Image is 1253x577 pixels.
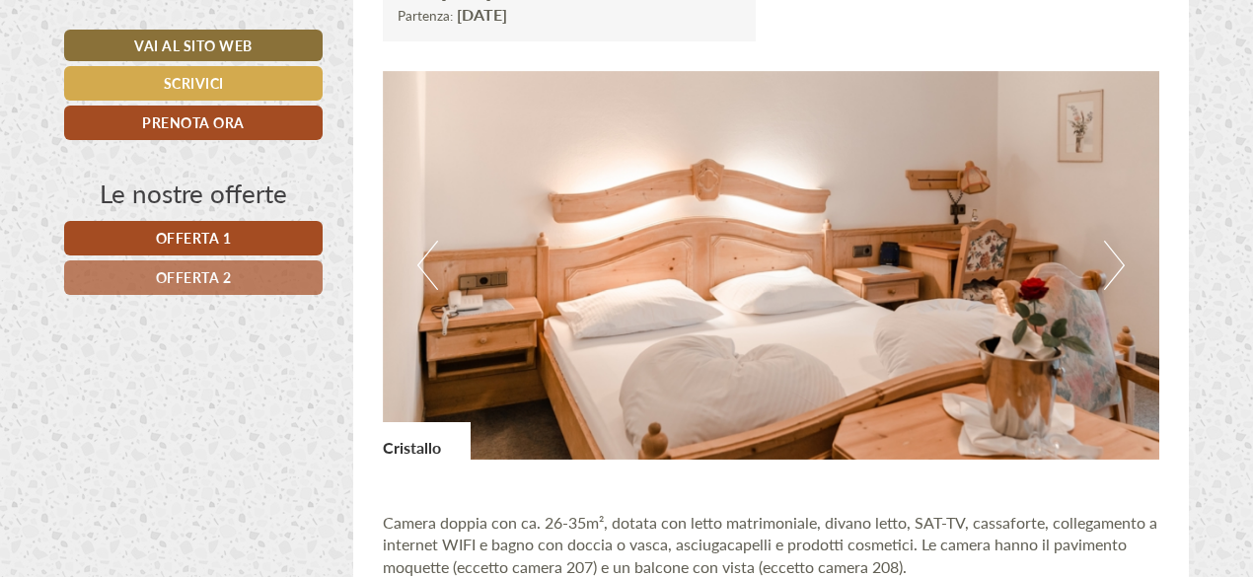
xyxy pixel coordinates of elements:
[352,5,425,38] div: [DATE]
[417,241,438,290] button: Previous
[286,169,748,184] div: Lei
[156,267,232,287] span: Offerta 2
[383,422,471,460] div: Cristallo
[676,520,778,554] button: Invia
[457,3,507,26] b: [DATE]
[276,77,763,159] div: Buona sera mi resta l'ultimo dubbio nel prezzo che vedo è inclusa l'iva?
[286,142,748,156] small: 18:54
[398,6,453,25] small: Partenza:
[286,81,748,97] div: Lei
[156,228,232,248] span: Offerta 1
[64,66,323,101] a: Scrivici
[30,362,491,376] small: 19:26
[276,165,763,269] div: la tassa di soggiorno immagino non sia inclusa ma per favore mi potete dire se nelle offerte che ...
[64,106,323,140] a: Prenota ora
[352,39,425,73] div: [DATE]
[64,175,323,211] div: Le nostre offerte
[15,274,501,379] div: Il prezzo è comprensivo di IVA. La tassa di soggiorno non è inclusa nel prezzo ed è da pagare sep...
[1104,241,1125,290] button: Next
[286,252,748,265] small: 18:55
[383,71,1160,460] img: image
[64,30,323,61] a: Vai al sito web
[30,278,491,294] div: Hotel Kirchenwirt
